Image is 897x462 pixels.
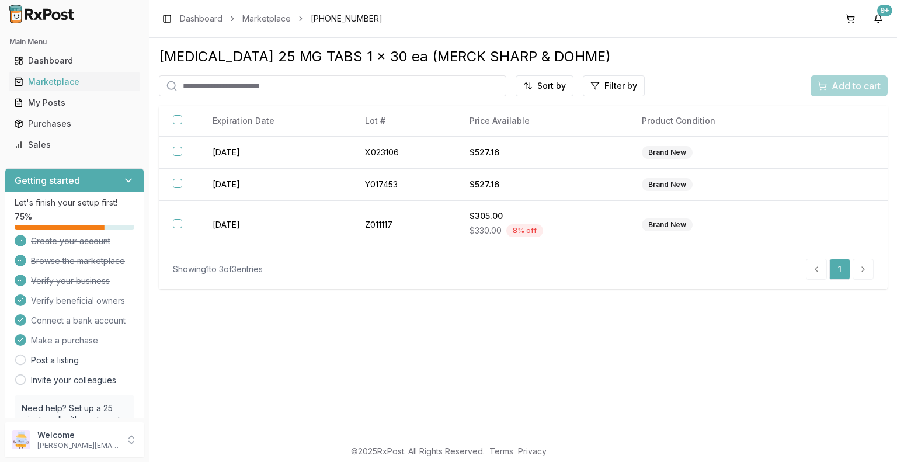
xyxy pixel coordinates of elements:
[470,179,614,190] div: $527.16
[31,374,116,386] a: Invite your colleagues
[12,430,30,449] img: User avatar
[9,50,140,71] a: Dashboard
[5,72,144,91] button: Marketplace
[14,97,135,109] div: My Posts
[22,402,127,437] p: Need help? Set up a 25 minute call with our team to set up.
[173,263,263,275] div: Showing 1 to 3 of 3 entries
[642,178,693,191] div: Brand New
[9,113,140,134] a: Purchases
[31,295,125,307] span: Verify beneficial owners
[31,335,98,346] span: Make a purchase
[351,106,456,137] th: Lot #
[5,136,144,154] button: Sales
[5,51,144,70] button: Dashboard
[518,446,547,456] a: Privacy
[15,173,80,187] h3: Getting started
[37,429,119,441] p: Welcome
[9,92,140,113] a: My Posts
[9,134,140,155] a: Sales
[199,137,351,169] td: [DATE]
[470,147,614,158] div: $527.16
[159,47,888,66] div: [MEDICAL_DATA] 25 MG TABS 1 x 30 ea (MERCK SHARP & DOHME)
[506,224,543,237] div: 8 % off
[37,441,119,450] p: [PERSON_NAME][EMAIL_ADDRESS][DOMAIN_NAME]
[15,211,32,223] span: 75 %
[14,118,135,130] div: Purchases
[242,13,291,25] a: Marketplace
[31,235,110,247] span: Create your account
[31,315,126,326] span: Connect a bank account
[31,255,125,267] span: Browse the marketplace
[877,5,892,16] div: 9+
[806,259,874,280] nav: pagination
[199,106,351,137] th: Expiration Date
[31,355,79,366] a: Post a listing
[14,139,135,151] div: Sales
[9,71,140,92] a: Marketplace
[14,55,135,67] div: Dashboard
[583,75,645,96] button: Filter by
[470,210,614,222] div: $305.00
[5,5,79,23] img: RxPost Logo
[642,146,693,159] div: Brand New
[199,201,351,249] td: [DATE]
[14,76,135,88] div: Marketplace
[5,114,144,133] button: Purchases
[489,446,513,456] a: Terms
[537,80,566,92] span: Sort by
[9,37,140,47] h2: Main Menu
[180,13,383,25] nav: breadcrumb
[829,259,850,280] a: 1
[31,275,110,287] span: Verify your business
[869,9,888,28] button: 9+
[351,169,456,201] td: Y017453
[604,80,637,92] span: Filter by
[15,197,134,209] p: Let's finish your setup first!
[311,13,383,25] span: [PHONE_NUMBER]
[5,93,144,112] button: My Posts
[199,169,351,201] td: [DATE]
[180,13,222,25] a: Dashboard
[628,106,800,137] th: Product Condition
[642,218,693,231] div: Brand New
[470,225,502,237] span: $330.00
[516,75,573,96] button: Sort by
[351,137,456,169] td: X023106
[351,201,456,249] td: Z011117
[456,106,628,137] th: Price Available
